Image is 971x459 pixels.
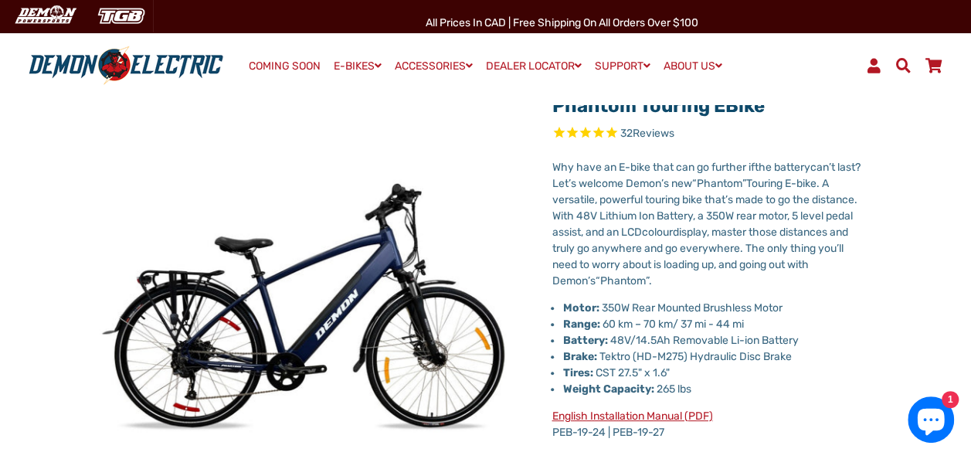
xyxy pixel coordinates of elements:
[632,127,674,140] span: Reviews
[562,316,860,332] li: 60 km – 70 km/ 37 mi - 44 mi
[691,177,696,190] span: “
[552,177,568,190] span: Let
[830,161,854,174] span: t last
[562,350,596,363] strong: Brake:
[658,55,728,77] a: ABOUT US
[562,366,592,379] strong: Tires:
[725,193,727,206] span: ’
[660,177,663,190] span: ’
[90,3,153,29] img: TGB Canada
[599,274,645,287] span: Phantom
[587,274,589,287] span: ’
[810,161,828,174] span: can
[552,410,712,423] a: English Installation Manual (PDF)
[854,161,860,174] span: ?
[828,161,830,174] span: ’
[562,318,599,331] strong: Range:
[552,95,764,117] a: Phantom Touring eBike
[552,408,860,440] p: PEB-19-24 | PEB-19-27
[8,3,82,29] img: Demon Electric
[567,161,754,174] span: y have an E-bike that can go further if
[562,334,607,347] strong: Battery:
[562,301,599,314] strong: Motor:
[663,177,691,190] span: s new
[23,46,229,86] img: Demon Electric logo
[568,177,570,190] span: ’
[480,55,587,77] a: DEALER LOCATOR
[620,127,674,140] span: 32 reviews
[426,16,698,29] span: All Prices in CAD | Free shipping on all orders over $100
[552,125,860,143] span: Rated 4.8 out of 5 stars 32 reviews
[645,274,651,287] span: ”.
[562,348,860,365] li: Tektro (HD-M275) Hydraulic Disc Brake
[589,274,595,287] span: s
[552,242,843,287] span: ll need to worry about is loading up, and going out with Demon
[589,55,656,77] a: SUPPORT
[562,381,860,397] li: 265 lbs
[552,161,567,174] span: Wh
[552,226,847,255] span: display, master those distances and truly go anywhere and go everywhere. The only thing you
[903,396,959,447] inbox-online-store-chat: Shopify online store chat
[742,177,745,190] span: ”
[570,177,660,190] span: s welcome Demon
[552,193,857,239] span: s made to go the distance. With 48V Lithium Ion Battery, a 350W rear motor, 5 level pedal assist,...
[389,55,478,77] a: ACCESSORIES
[696,177,742,190] span: Phantom
[243,56,326,77] a: COMING SOON
[552,177,828,206] span: Touring E-bike. A versatile, powerful touring bike that
[562,382,654,396] strong: Weight Capacity:
[754,161,810,174] span: the battery
[562,332,860,348] li: 48V/14.5Ah Removable Li-ion Battery
[562,300,860,316] li: 350W Rear Mounted Brushless Motor
[562,365,860,381] li: CST 27.5" x 1.6"
[836,242,838,255] span: ’
[641,226,672,239] span: colour
[328,55,387,77] a: E-BIKES
[595,274,599,287] span: “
